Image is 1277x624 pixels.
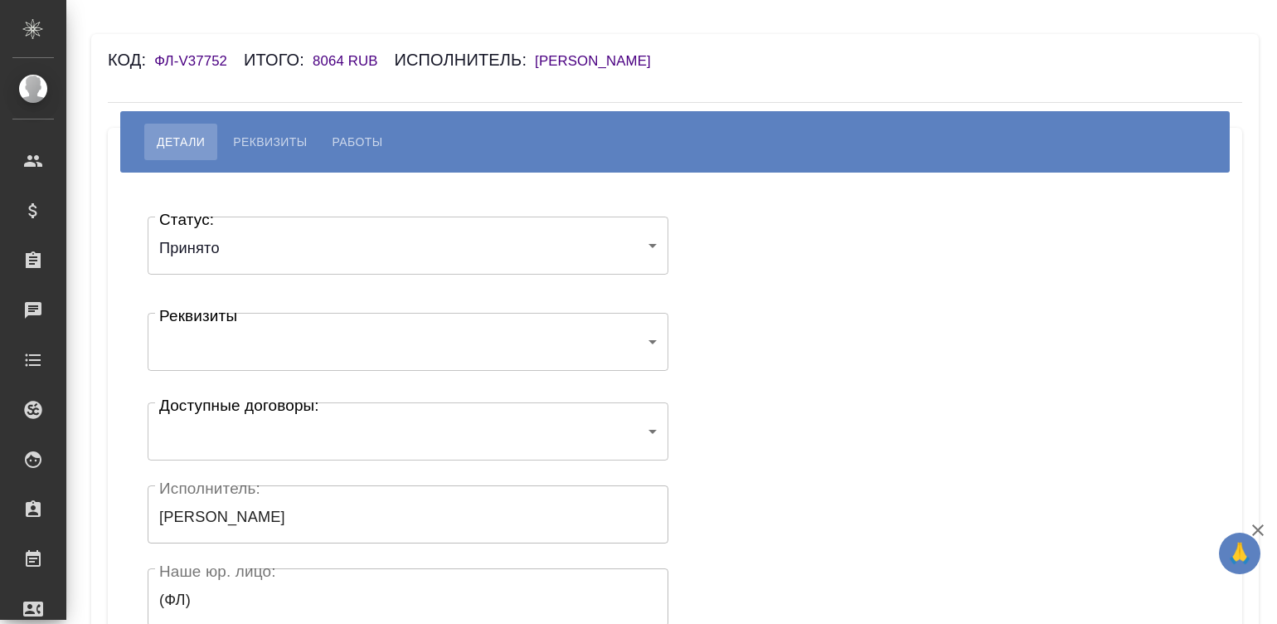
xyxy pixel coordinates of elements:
span: Работы [333,132,383,152]
h6: ФЛ-V37752 [154,53,244,69]
span: Детали [157,132,205,152]
h6: Исполнитель: [394,51,535,69]
span: Реквизиты [233,132,307,152]
span: 🙏 [1226,536,1254,571]
h6: Код: [108,51,154,69]
h6: [PERSON_NAME] [535,53,668,69]
div: ​ [148,411,668,460]
a: [PERSON_NAME] [535,55,668,68]
h6: 8064 RUB [313,53,394,69]
h6: Итого: [244,51,313,69]
button: 🙏 [1219,533,1260,574]
div: Принято [148,225,668,274]
div: ​ [148,321,668,370]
